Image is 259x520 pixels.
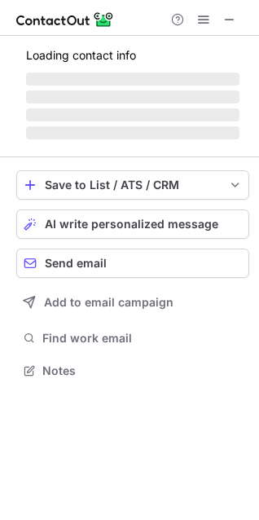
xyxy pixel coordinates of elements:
button: Send email [16,249,249,278]
button: Notes [16,359,249,382]
span: ‌ [26,126,239,139]
span: Add to email campaign [44,296,173,309]
button: AI write personalized message [16,209,249,239]
span: ‌ [26,90,239,104]
div: Save to List / ATS / CRM [45,178,221,192]
span: ‌ [26,73,239,86]
span: AI write personalized message [45,218,218,231]
button: Add to email campaign [16,288,249,317]
p: Loading contact info [26,49,239,62]
span: Notes [42,364,243,378]
button: Find work email [16,327,249,350]
span: Find work email [42,331,243,346]
span: ‌ [26,108,239,121]
button: save-profile-one-click [16,170,249,200]
span: Send email [45,257,107,270]
img: ContactOut v5.3.10 [16,10,114,29]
